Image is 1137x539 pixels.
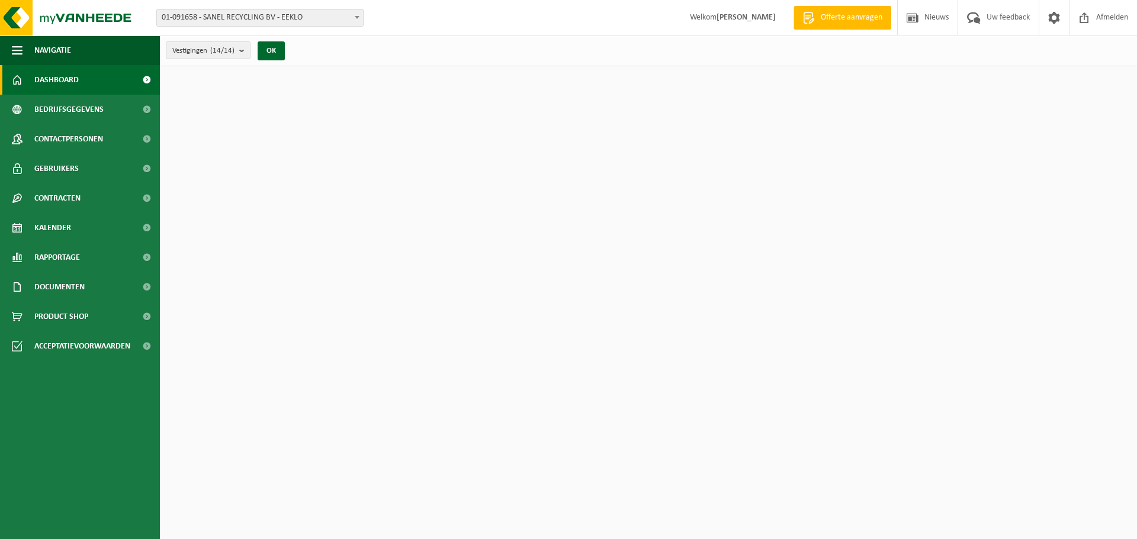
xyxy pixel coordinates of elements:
[818,12,885,24] span: Offerte aanvragen
[34,95,104,124] span: Bedrijfsgegevens
[258,41,285,60] button: OK
[34,331,130,361] span: Acceptatievoorwaarden
[210,47,235,54] count: (14/14)
[34,213,71,243] span: Kalender
[34,272,85,302] span: Documenten
[156,9,364,27] span: 01-091658 - SANEL RECYCLING BV - EEKLO
[157,9,363,26] span: 01-091658 - SANEL RECYCLING BV - EEKLO
[34,183,81,213] span: Contracten
[717,13,776,22] strong: [PERSON_NAME]
[166,41,250,59] button: Vestigingen(14/14)
[34,124,103,154] span: Contactpersonen
[794,6,891,30] a: Offerte aanvragen
[34,302,88,331] span: Product Shop
[34,35,71,65] span: Navigatie
[34,65,79,95] span: Dashboard
[34,243,80,272] span: Rapportage
[34,154,79,183] span: Gebruikers
[172,42,235,60] span: Vestigingen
